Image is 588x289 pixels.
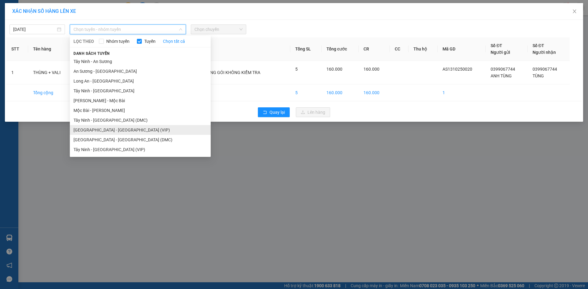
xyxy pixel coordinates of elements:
[163,38,185,45] a: Chọn tất cả
[70,145,211,154] li: Tây Ninh - [GEOGRAPHIC_DATA] (VIP)
[533,73,544,78] span: TÙNG
[533,50,556,55] span: Người nhận
[359,84,390,101] td: 160.000
[269,109,285,116] span: Quay lại
[491,67,515,72] span: 0399067744
[390,37,409,61] th: CC
[322,37,359,61] th: Tổng cước
[326,67,342,72] span: 160.000
[104,38,132,45] span: Nhóm tuyến
[296,107,330,117] button: uploadLên hàng
[12,8,76,14] span: XÁC NHẬN SỐ HÀNG LÊN XE
[290,37,321,61] th: Tổng SL
[70,125,211,135] li: [GEOGRAPHIC_DATA] - [GEOGRAPHIC_DATA] (VIP)
[295,67,298,72] span: 5
[359,37,390,61] th: CR
[142,38,158,45] span: Tuyến
[443,67,472,72] span: AS1310250020
[70,106,211,115] li: Mộc Bài - [PERSON_NAME]
[70,76,211,86] li: Long An - [GEOGRAPHIC_DATA]
[438,84,486,101] td: 1
[438,37,486,61] th: Mã GD
[572,9,577,14] span: close
[13,26,56,33] input: 13/10/2025
[533,67,557,72] span: 0399067744
[70,135,211,145] li: [GEOGRAPHIC_DATA] - [GEOGRAPHIC_DATA] (DMC)
[491,43,502,48] span: Số ĐT
[322,84,359,101] td: 160.000
[73,25,182,34] span: Chọn tuyến - nhóm tuyến
[194,25,243,34] span: Chọn chuyến
[6,61,28,84] td: 1
[6,37,28,61] th: STT
[151,37,291,61] th: Ghi chú
[70,66,211,76] li: An Sương - [GEOGRAPHIC_DATA]
[70,57,211,66] li: Tây Ninh - An Sương
[179,28,183,31] span: down
[263,110,267,115] span: rollback
[28,61,74,84] td: THÙNG + VALI
[70,96,211,106] li: [PERSON_NAME] - Mộc Bài
[290,84,321,101] td: 5
[491,50,510,55] span: Người gửi
[409,37,437,61] th: Thu hộ
[258,107,290,117] button: rollbackQuay lại
[70,51,114,56] span: Danh sách tuyến
[566,3,583,20] button: Close
[70,115,211,125] li: Tây Ninh - [GEOGRAPHIC_DATA] (DMC)
[28,37,74,61] th: Tên hàng
[28,84,74,101] td: Tổng cộng
[491,73,512,78] span: ANH TÙNG
[533,43,544,48] span: Số ĐT
[73,38,94,45] span: LỌC THEO
[70,86,211,96] li: Tây Ninh - [GEOGRAPHIC_DATA]
[364,67,379,72] span: 160.000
